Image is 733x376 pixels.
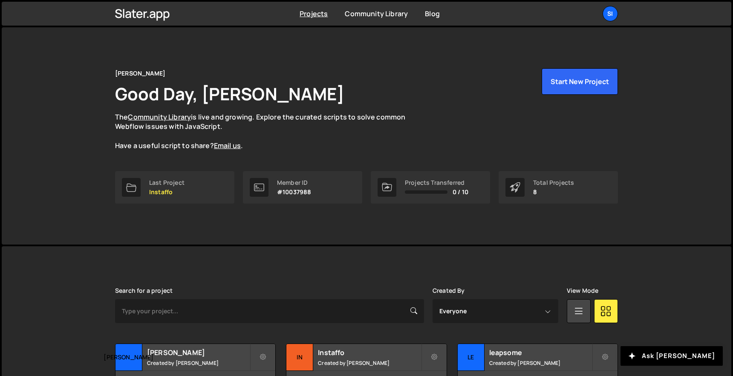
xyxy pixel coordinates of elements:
[533,189,574,195] p: 8
[115,112,422,151] p: The is live and growing. Explore the curated scripts to solve common Webflow issues with JavaScri...
[115,171,234,204] a: Last Project Instaffo
[603,6,618,21] a: SI
[425,9,440,18] a: Blog
[277,189,311,195] p: #10037988
[115,299,424,323] input: Type your project...
[149,189,185,195] p: Instaffo
[433,287,465,294] label: Created By
[318,359,421,367] small: Created by [PERSON_NAME]
[147,348,250,357] h2: [PERSON_NAME]
[115,287,173,294] label: Search for a project
[489,359,592,367] small: Created by [PERSON_NAME]
[318,348,421,357] h2: Instaffo
[149,179,185,186] div: Last Project
[453,189,468,195] span: 0 / 10
[542,68,618,95] button: Start New Project
[128,112,191,122] a: Community Library
[345,9,408,18] a: Community Library
[286,344,313,371] div: In
[458,344,485,371] div: le
[405,179,468,186] div: Projects Transferred
[620,346,723,366] button: Ask [PERSON_NAME]
[147,359,250,367] small: Created by [PERSON_NAME]
[277,179,311,186] div: Member ID
[115,82,344,105] h1: Good Day, [PERSON_NAME]
[115,68,165,79] div: [PERSON_NAME]
[115,344,142,371] div: [PERSON_NAME]
[489,348,592,357] h2: leapsome
[300,9,328,18] a: Projects
[533,179,574,186] div: Total Projects
[567,287,598,294] label: View Mode
[214,141,241,150] a: Email us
